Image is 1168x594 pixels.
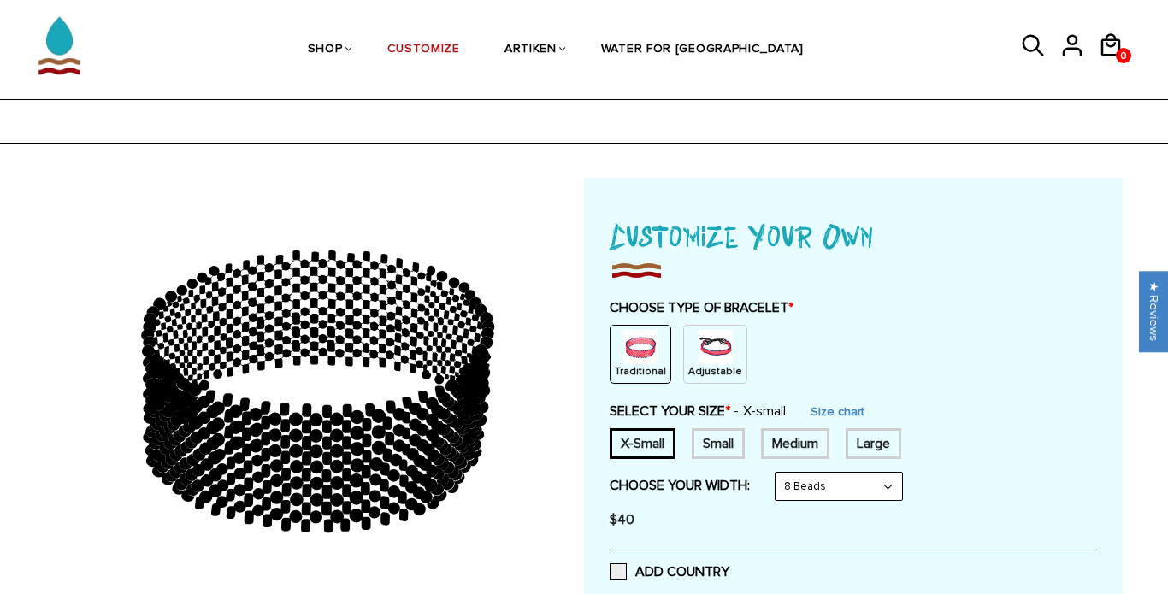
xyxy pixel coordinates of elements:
img: string.PNG [699,330,733,364]
div: 6 inches [610,428,675,459]
span: $40 [610,511,634,528]
div: Non String [610,325,671,384]
a: WATER FOR [GEOGRAPHIC_DATA] [601,6,804,94]
p: Adjustable [688,364,742,379]
label: SELECT YOUR SIZE [610,403,786,420]
a: SHOP [308,6,343,94]
img: non-string.png [623,330,658,364]
div: Click to open Judge.me floating reviews tab [1139,271,1168,352]
p: Traditional [615,364,666,379]
span: X-small [734,403,786,420]
div: String [683,325,747,384]
div: 7 inches [692,428,745,459]
label: ADD COUNTRY [610,563,729,580]
a: CUSTOMIZE [387,6,460,94]
label: CHOOSE YOUR WIDTH: [610,477,750,494]
a: 0 [1116,48,1131,63]
h1: Customize Your Own [610,212,1097,258]
a: ARTIKEN [504,6,557,94]
label: CHOOSE TYPE OF BRACELET [610,299,1097,316]
span: 0 [1116,45,1131,67]
div: 7.5 inches [761,428,829,459]
a: Size chart [811,404,864,419]
div: 8 inches [846,428,901,459]
img: imgboder_100x.png [610,258,663,282]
